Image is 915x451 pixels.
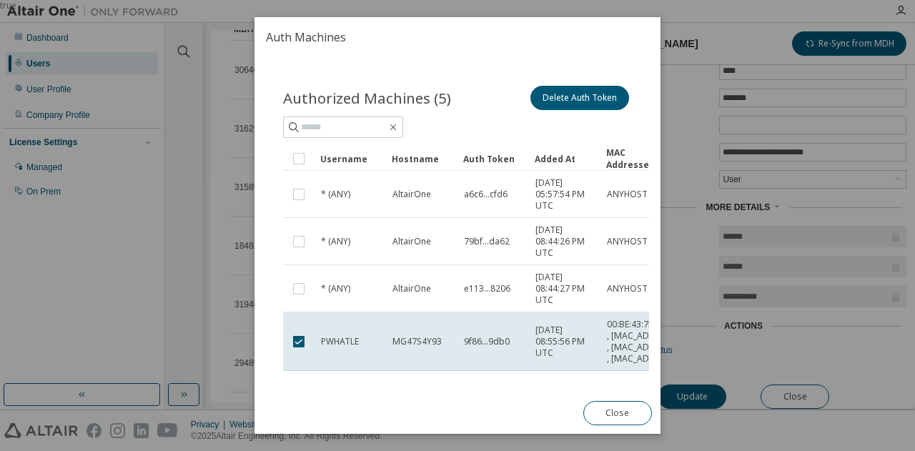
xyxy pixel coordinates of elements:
[392,236,431,247] span: AltairOne
[392,189,431,200] span: AltairOne
[464,336,510,347] span: 9f86...9db0
[607,189,648,200] span: ANYHOST
[535,224,594,259] span: [DATE] 08:44:26 PM UTC
[607,236,648,247] span: ANYHOST
[463,147,523,170] div: Auth Token
[392,283,431,294] span: AltairOne
[535,272,594,306] span: [DATE] 08:44:27 PM UTC
[535,147,595,170] div: Added At
[320,147,380,170] div: Username
[321,336,359,347] span: PWHATLE
[535,177,594,212] span: [DATE] 05:57:54 PM UTC
[392,147,452,170] div: Hostname
[321,283,350,294] span: * (ANY)
[392,336,442,347] span: MG47S4Y93
[283,88,451,108] span: Authorized Machines (5)
[607,319,679,365] span: 00:BE:43:75:B5:C4 , [MAC_ADDRESS] , [MAC_ADDRESS] , [MAC_ADDRESS]
[321,189,350,200] span: * (ANY)
[535,324,594,359] span: [DATE] 08:55:56 PM UTC
[464,189,508,200] span: a6c6...cfd6
[254,17,661,57] h2: Auth Machines
[464,283,510,294] span: e113...8206
[464,236,510,247] span: 79bf...da62
[321,236,350,247] span: * (ANY)
[607,283,648,294] span: ANYHOST
[530,86,629,110] button: Delete Auth Token
[583,401,652,425] button: Close
[606,147,666,171] div: MAC Addresses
